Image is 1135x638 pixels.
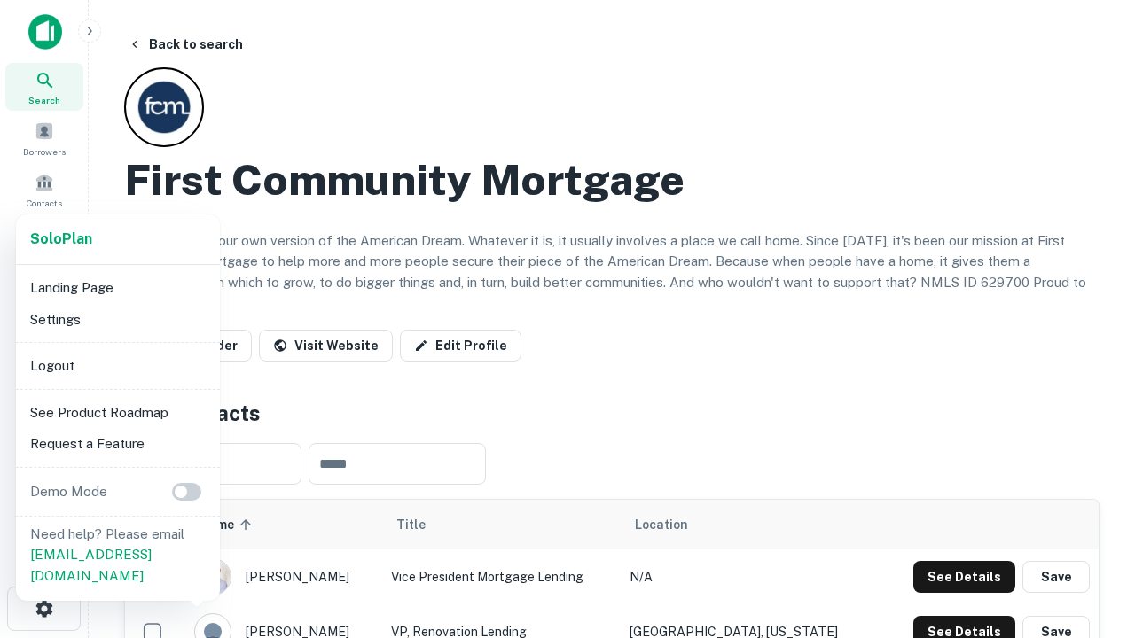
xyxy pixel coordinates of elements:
li: Settings [23,304,213,336]
li: Logout [23,350,213,382]
a: SoloPlan [30,229,92,250]
li: Landing Page [23,272,213,304]
li: See Product Roadmap [23,397,213,429]
li: Request a Feature [23,428,213,460]
strong: Solo Plan [30,230,92,247]
p: Demo Mode [23,481,114,502]
iframe: Chat Widget [1046,496,1135,581]
p: Need help? Please email [30,524,206,587]
a: [EMAIL_ADDRESS][DOMAIN_NAME] [30,547,152,583]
